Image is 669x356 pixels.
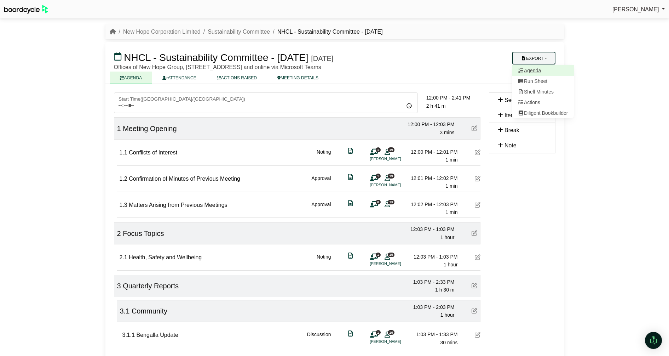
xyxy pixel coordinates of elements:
div: Open Intercom Messenger [645,332,662,349]
span: Community [132,307,167,315]
div: 1:03 PM - 2:03 PM [405,303,455,311]
span: 2 h 41 m [426,103,445,109]
li: [PERSON_NAME] [370,156,423,162]
div: Discussion [307,330,331,346]
span: 30 mins [440,340,457,345]
div: 12:03 PM - 1:03 PM [408,253,458,261]
span: Bengalla Update [137,332,178,338]
span: 2 [117,230,121,237]
span: 3.1.1 [122,332,135,338]
li: [PERSON_NAME] [370,182,423,188]
span: 1 [376,174,381,178]
span: 3 [117,282,121,290]
span: 1 min [445,209,457,215]
div: [DATE] [311,54,333,63]
div: 12:01 PM - 12:02 PM [408,174,458,182]
a: ATTENDANCE [152,72,206,84]
span: 19 [388,330,394,335]
div: 12:00 PM - 2:41 PM [426,94,480,102]
span: 0 [376,200,381,204]
span: Item [504,112,515,118]
span: NHCL - Sustainability Committee - [DATE] [124,52,308,63]
a: AGENDA [110,72,152,84]
a: Run Sheet [512,76,574,86]
span: 3 mins [440,130,454,135]
span: Matters Arising from Previous Meetings [129,202,227,208]
span: 1 [376,147,381,152]
a: Sustainability Committee [208,29,270,35]
div: 1:03 PM - 1:33 PM [408,330,458,338]
div: 1:03 PM - 2:33 PM [405,278,455,286]
li: [PERSON_NAME] [370,261,423,267]
a: Agenda [512,65,574,76]
a: [PERSON_NAME] [612,5,665,14]
a: New Hope Corporation Limited [123,29,201,35]
span: 1 min [445,157,457,163]
li: [PERSON_NAME] [370,339,423,345]
nav: breadcrumb [110,27,383,36]
a: Shell Minutes [512,86,574,97]
span: 19 [388,147,394,152]
span: 1 [117,125,121,132]
img: BoardcycleBlackGreen-aaafeed430059cb809a45853b8cf6d952af9d84e6e89e1f1685b34bfd5cb7d64.svg [4,5,48,14]
div: Approval [311,174,331,190]
a: Diligent Bookbuilder [512,108,574,118]
span: Confirmation of Minutes of Previous Meeting [129,176,240,182]
span: 1.3 [120,202,127,208]
button: Export [512,52,555,64]
div: 12:00 PM - 12:03 PM [405,120,455,128]
span: Meeting Opening [123,125,177,132]
span: [PERSON_NAME] [612,6,659,12]
span: Note [504,142,517,148]
span: 1 h 30 m [435,287,454,293]
span: 19 [388,174,394,178]
span: Focus Topics [123,230,164,237]
div: Noting [317,148,331,164]
span: Offices of New Hope Group, [STREET_ADDRESS] and online via Microsoft Teams [114,64,321,70]
span: Section [504,97,523,103]
span: 1 [376,253,381,257]
span: 1 hour [444,262,458,267]
div: 12:03 PM - 1:03 PM [405,225,455,233]
a: Actions [512,97,574,108]
span: Conflicts of Interest [129,149,177,156]
span: 1 [376,330,381,335]
div: Noting [317,253,331,269]
span: 2.1 [120,254,127,260]
span: 3.1 [120,307,130,315]
div: Approval [311,200,331,216]
div: 12:02 PM - 12:03 PM [408,200,458,208]
span: 1 min [445,183,457,189]
span: Health, Safety and Wellbeing [129,254,202,260]
span: 1 hour [440,312,455,318]
div: 12:00 PM - 12:01 PM [408,148,458,156]
span: 1 hour [440,234,455,240]
span: Quarterly Reports [123,282,179,290]
span: 1.2 [120,176,127,182]
span: Break [504,127,519,133]
span: 15 [388,253,394,257]
a: ACTIONS RAISED [207,72,267,84]
span: 1.1 [120,149,127,156]
span: 19 [388,200,394,204]
li: NHCL - Sustainability Committee - [DATE] [270,27,382,36]
a: MEETING DETAILS [267,72,329,84]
